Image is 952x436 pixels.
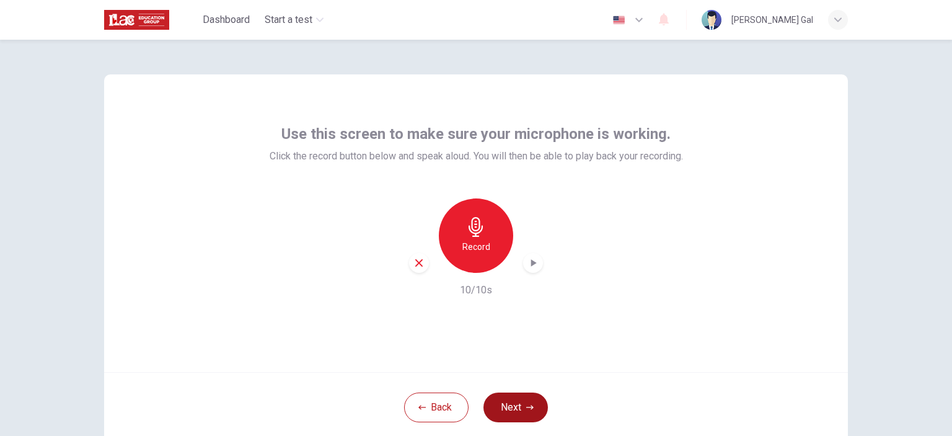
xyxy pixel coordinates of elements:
[460,283,492,298] h6: 10/10s
[281,124,671,144] span: Use this screen to make sure your microphone is working.
[611,16,627,25] img: en
[439,198,513,273] button: Record
[702,10,721,30] img: Profile picture
[270,149,683,164] span: Click the record button below and speak aloud. You will then be able to play back your recording.
[265,12,312,27] span: Start a test
[104,7,198,32] a: ILAC logo
[203,12,250,27] span: Dashboard
[404,393,469,422] button: Back
[260,9,328,31] button: Start a test
[104,7,169,32] img: ILAC logo
[198,9,255,31] button: Dashboard
[483,393,548,422] button: Next
[462,239,490,254] h6: Record
[731,12,813,27] div: [PERSON_NAME] Gal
